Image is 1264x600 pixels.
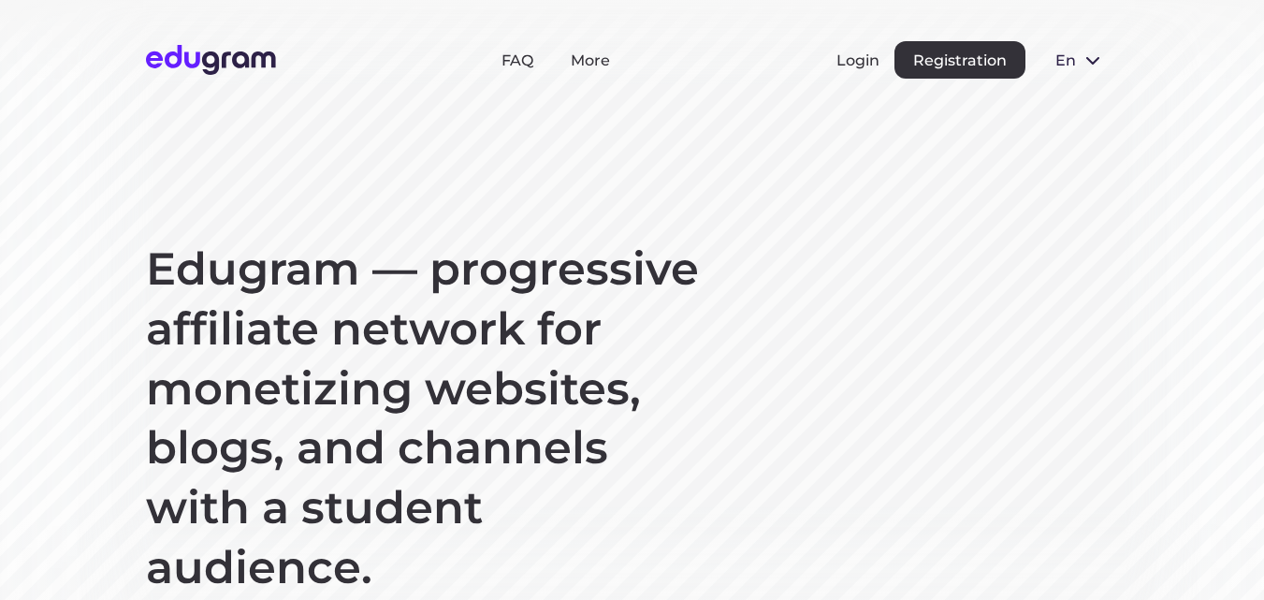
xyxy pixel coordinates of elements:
[501,51,533,69] a: FAQ
[894,41,1025,79] button: Registration
[571,51,610,69] a: More
[1040,41,1119,79] button: en
[836,51,879,69] button: Login
[1055,51,1074,69] span: en
[146,240,707,598] h1: Edugram — progressive affiliate network for monetizing websites, blogs, and channels with a stude...
[146,45,276,75] img: Edugram Logo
